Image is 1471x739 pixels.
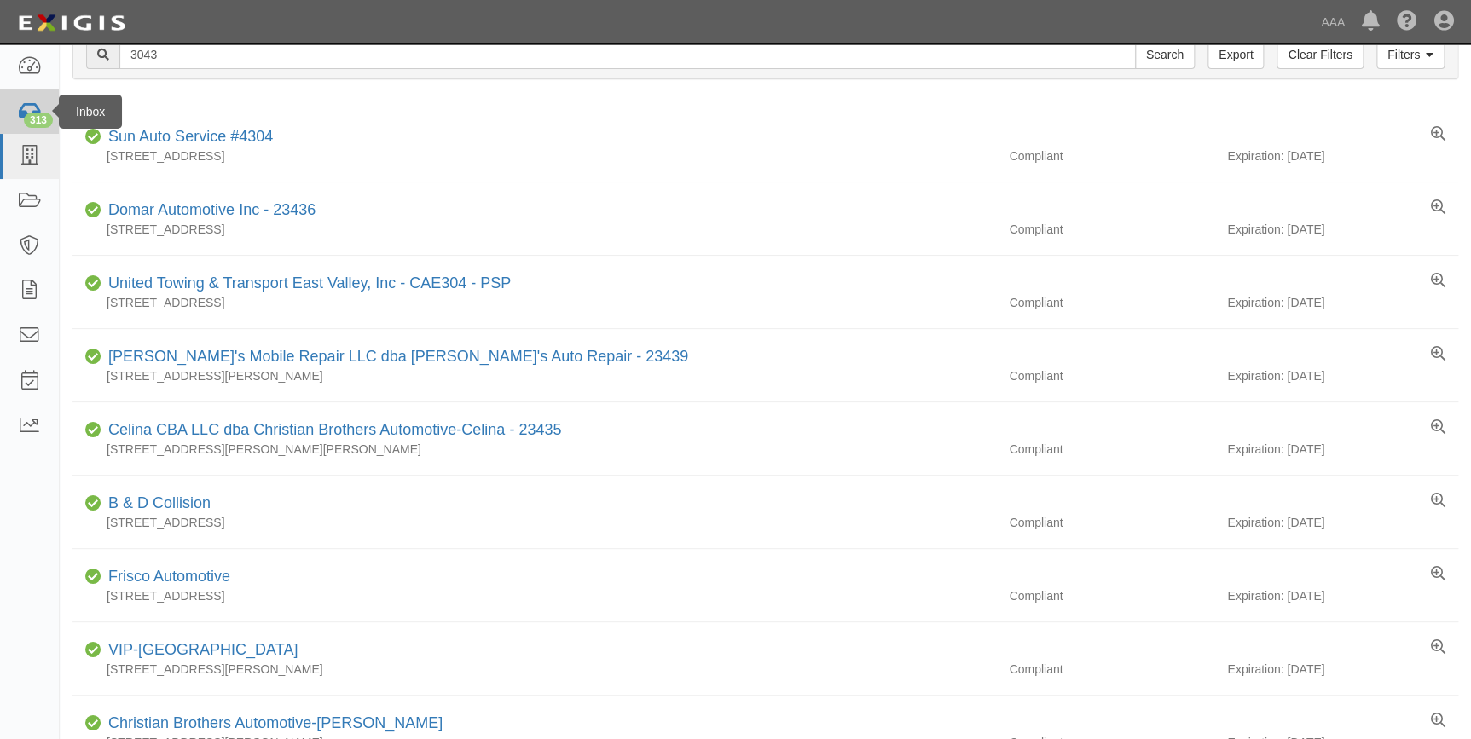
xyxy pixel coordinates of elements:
[1431,639,1445,656] a: View results summary
[72,441,996,458] div: [STREET_ADDRESS][PERSON_NAME][PERSON_NAME]
[996,221,1227,238] div: Compliant
[101,199,316,222] div: Domar Automotive Inc - 23436
[108,421,561,438] a: Celina CBA LLC dba Christian Brothers Automotive-Celina - 23435
[1227,294,1458,311] div: Expiration: [DATE]
[1431,419,1445,436] a: View results summary
[108,568,230,585] a: Frisco Automotive
[85,718,101,730] i: Compliant
[59,95,122,129] div: Inbox
[101,566,230,588] div: Frisco Automotive
[1397,12,1417,32] i: Help Center - Complianz
[996,367,1227,384] div: Compliant
[1227,661,1458,678] div: Expiration: [DATE]
[85,131,101,143] i: Compliant
[1431,566,1445,583] a: View results summary
[1431,346,1445,363] a: View results summary
[1431,493,1445,510] a: View results summary
[1431,199,1445,217] a: View results summary
[101,493,211,515] div: B & D Collision
[108,494,211,511] a: B & D Collision
[1277,40,1363,69] a: Clear Filters
[1227,441,1458,458] div: Expiration: [DATE]
[72,587,996,604] div: [STREET_ADDRESS]
[101,126,273,148] div: Sun Auto Service #4304
[101,346,688,368] div: Jeremi's Mobile Repair LLC dba Jeremi's Auto Repair - 23439
[1207,40,1264,69] a: Export
[101,639,298,661] div: VIP-Belfast
[996,514,1227,531] div: Compliant
[1135,40,1195,69] input: Search
[108,348,688,365] a: [PERSON_NAME]'s Mobile Repair LLC dba [PERSON_NAME]'s Auto Repair - 23439
[1227,587,1458,604] div: Expiration: [DATE]
[85,278,101,290] i: Compliant
[996,661,1227,678] div: Compliant
[101,419,561,442] div: Celina CBA LLC dba Christian Brothers Automotive-Celina - 23435
[85,351,101,363] i: Compliant
[108,201,316,218] a: Domar Automotive Inc - 23436
[13,8,130,38] img: logo-5460c22ac91f19d4615b14bd174203de0afe785f0fc80cf4dbbc73dc1793850b.png
[24,113,53,128] div: 313
[996,441,1227,458] div: Compliant
[72,367,996,384] div: [STREET_ADDRESS][PERSON_NAME]
[1227,367,1458,384] div: Expiration: [DATE]
[85,644,101,656] i: Compliant
[1227,221,1458,238] div: Expiration: [DATE]
[85,424,101,436] i: Compliant
[1312,5,1353,39] a: AAA
[996,587,1227,604] div: Compliant
[85,205,101,217] i: Compliant
[72,661,996,678] div: [STREET_ADDRESS][PERSON_NAME]
[72,514,996,531] div: [STREET_ADDRESS]
[1431,273,1445,290] a: View results summary
[1227,147,1458,165] div: Expiration: [DATE]
[101,713,443,735] div: Christian Brothers Automotive-O'Fallon
[119,40,1136,69] input: Search
[108,714,443,731] a: Christian Brothers Automotive-[PERSON_NAME]
[108,128,273,145] a: Sun Auto Service #4304
[108,641,298,658] a: VIP-[GEOGRAPHIC_DATA]
[1227,514,1458,531] div: Expiration: [DATE]
[1431,713,1445,730] a: View results summary
[1431,126,1445,143] a: View results summary
[85,571,101,583] i: Compliant
[996,147,1227,165] div: Compliant
[85,498,101,510] i: Compliant
[72,294,996,311] div: [STREET_ADDRESS]
[108,274,511,292] a: United Towing & Transport East Valley, Inc - CAE304 - PSP
[101,273,511,295] div: United Towing & Transport East Valley, Inc - CAE304 - PSP
[72,221,996,238] div: [STREET_ADDRESS]
[1376,40,1445,69] a: Filters
[996,294,1227,311] div: Compliant
[72,147,996,165] div: [STREET_ADDRESS]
